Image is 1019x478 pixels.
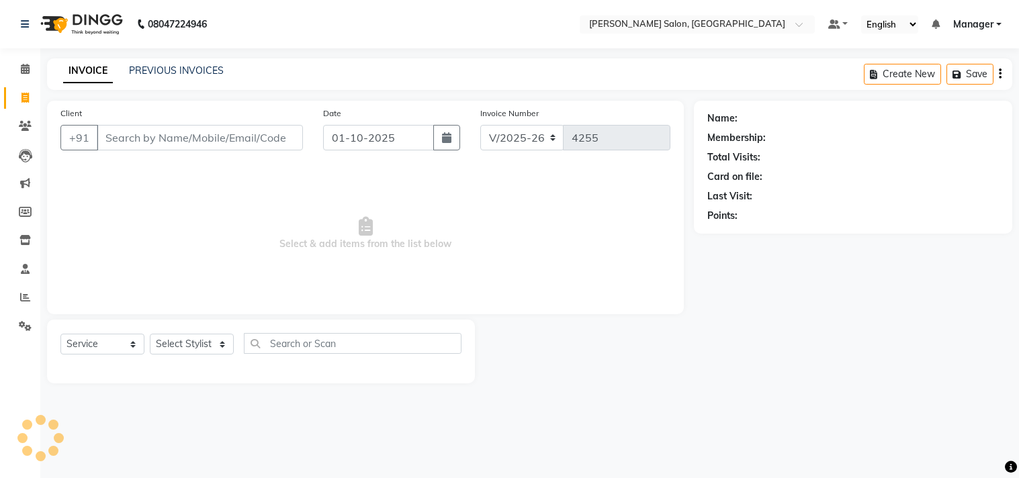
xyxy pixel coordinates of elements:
input: Search by Name/Mobile/Email/Code [97,125,303,150]
div: Name: [707,111,738,126]
b: 08047224946 [148,5,207,43]
label: Invoice Number [480,107,539,119]
button: Create New [864,64,941,85]
div: Last Visit: [707,189,752,203]
a: PREVIOUS INVOICES [129,64,224,77]
img: logo [34,5,126,43]
div: Total Visits: [707,150,760,164]
label: Client [60,107,82,119]
span: Manager [953,17,993,32]
button: Save [946,64,993,85]
input: Search or Scan [244,333,461,354]
label: Date [323,107,341,119]
div: Points: [707,209,738,223]
div: Card on file: [707,170,762,184]
span: Select & add items from the list below [60,166,670,301]
button: +91 [60,125,98,150]
div: Membership: [707,131,766,145]
a: INVOICE [63,59,113,83]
